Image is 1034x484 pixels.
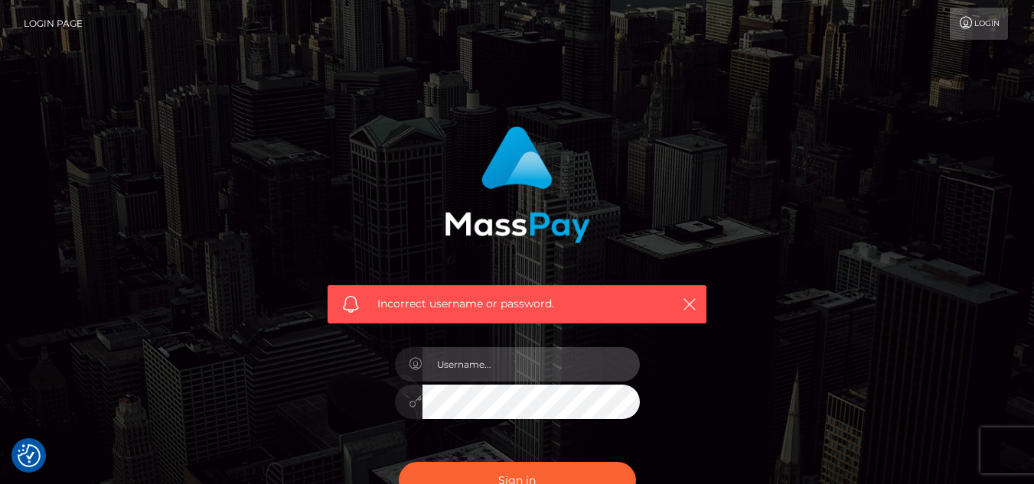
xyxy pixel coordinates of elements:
img: Revisit consent button [18,444,41,467]
span: Incorrect username or password. [377,296,657,312]
a: Login Page [24,8,83,40]
img: MassPay Login [445,126,590,243]
a: Login [950,8,1008,40]
input: Username... [422,347,640,382]
button: Consent Preferences [18,444,41,467]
